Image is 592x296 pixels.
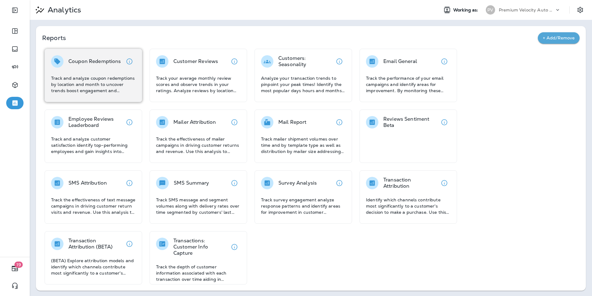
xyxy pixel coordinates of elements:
[123,116,136,128] button: View details
[173,119,216,125] p: Mailer Attribution
[173,58,218,65] p: Customer Reviews
[383,116,438,128] p: Reviews Sentiment Beta
[278,55,333,68] p: Customers: Seasonality
[333,55,346,68] button: View details
[228,241,241,253] button: View details
[156,75,241,94] p: Track your average monthly review scores and observe trends in your ratings. Analyze reviews by l...
[173,238,228,256] p: Transactions: Customer Info Capture
[575,4,586,16] button: Settings
[68,116,123,128] p: Employee Reviews Leaderboard
[453,7,480,13] span: Working as:
[228,116,241,128] button: View details
[486,5,495,15] div: PV
[6,4,24,16] button: Expand Sidebar
[68,238,123,250] p: Transaction Attribution (BETA)
[156,264,241,282] p: Track the depth of customer information associated with each transaction over time aiding in asse...
[228,177,241,189] button: View details
[383,58,417,65] p: Email General
[123,177,136,189] button: View details
[499,7,555,12] p: Premium Velocity Auto dba Jiffy Lube
[438,177,451,189] button: View details
[15,262,23,268] span: 19
[51,258,136,276] p: (BETA) Explore attribution models and identify which channels contribute most significantly to a ...
[438,116,451,128] button: View details
[123,55,136,68] button: View details
[261,136,346,155] p: Track mailer shipment volumes over time and by template type as well as distribution by mailer si...
[51,75,136,94] p: Track and analyze coupon redemptions by location and month to uncover trends boost engagement and...
[383,177,438,189] p: Transaction Attribution
[228,55,241,68] button: View details
[174,180,209,186] p: SMS Summary
[366,75,451,94] p: Track the performance of your email campaigns and identify areas for improvement. By monitoring t...
[333,177,346,189] button: View details
[68,58,121,65] p: Coupon Redemptions
[45,5,81,15] p: Analytics
[538,32,580,44] button: + Add/Remove
[278,180,317,186] p: Survey Analysis
[366,197,451,215] p: Identify which channels contribute most significantly to a customer's decision to make a purchase...
[278,119,307,125] p: Mail Report
[261,75,346,94] p: Analyze your transaction trends to pinpoint your peak times! Identify the most popular days hours...
[123,238,136,250] button: View details
[333,116,346,128] button: View details
[156,136,241,155] p: Track the effectiveness of mailer campaigns in driving customer returns and revenue. Use this ana...
[261,197,346,215] p: Track survey engagement analyze response patterns and identify areas for improvement in customer ...
[42,34,538,42] p: Reports
[156,197,241,215] p: Track SMS message and segment volumes along with delivery rates over time segmented by customers'...
[438,55,451,68] button: View details
[6,262,24,275] button: 19
[51,197,136,215] p: Track the effectiveness of text message campaigns in driving customer return visits and revenue. ...
[51,136,136,155] p: Track and analyze customer satisfaction identify top-performing employees and gain insights into ...
[68,180,107,186] p: SMS Attribution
